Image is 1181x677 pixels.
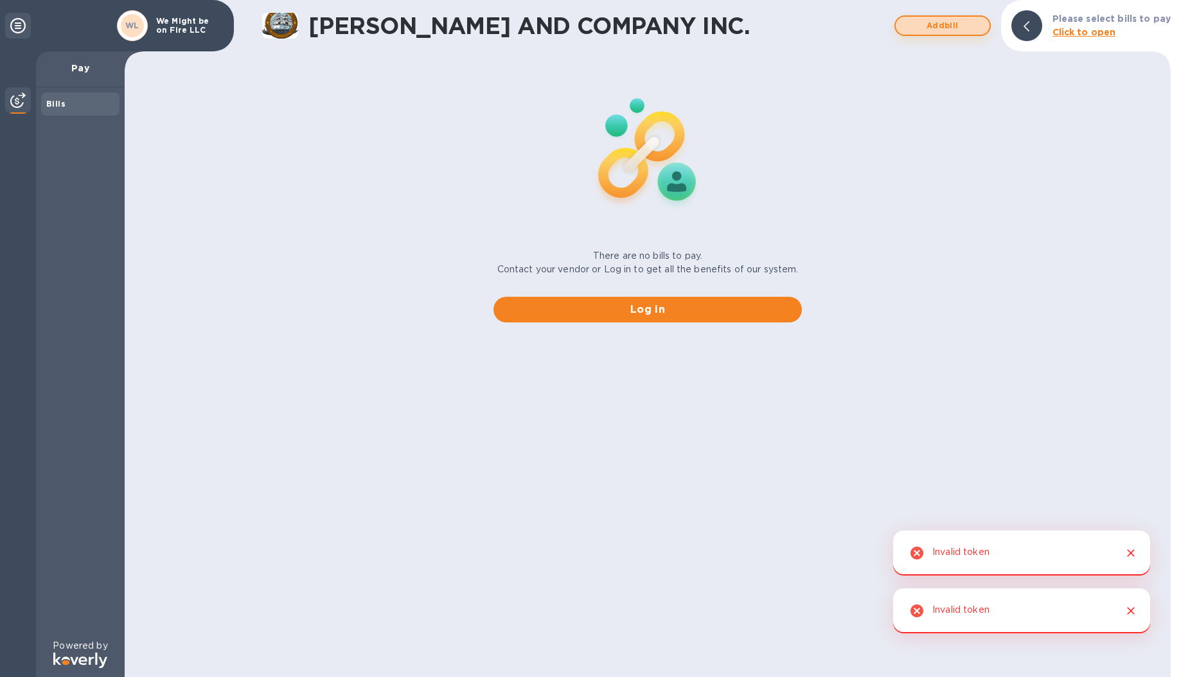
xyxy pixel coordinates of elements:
[46,99,66,109] b: Bills
[1123,602,1139,619] button: Close
[125,21,139,30] b: WL
[156,17,220,35] p: We Might be on Fire LLC
[906,18,979,33] span: Add bill
[497,249,799,276] p: There are no bills to pay. Contact your vendor or Log in to get all the benefits of our system.
[932,599,990,623] div: Invalid token
[46,62,114,75] p: Pay
[53,639,107,653] p: Powered by
[308,12,888,39] h1: [PERSON_NAME] AND COMPANY INC.
[504,302,792,317] span: Log in
[493,297,802,322] button: Log in
[1052,27,1116,37] b: Click to open
[1123,545,1139,561] button: Close
[932,541,990,565] div: Invalid token
[894,15,991,36] button: Addbill
[53,653,107,668] img: Logo
[1052,13,1171,24] b: Please select bills to pay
